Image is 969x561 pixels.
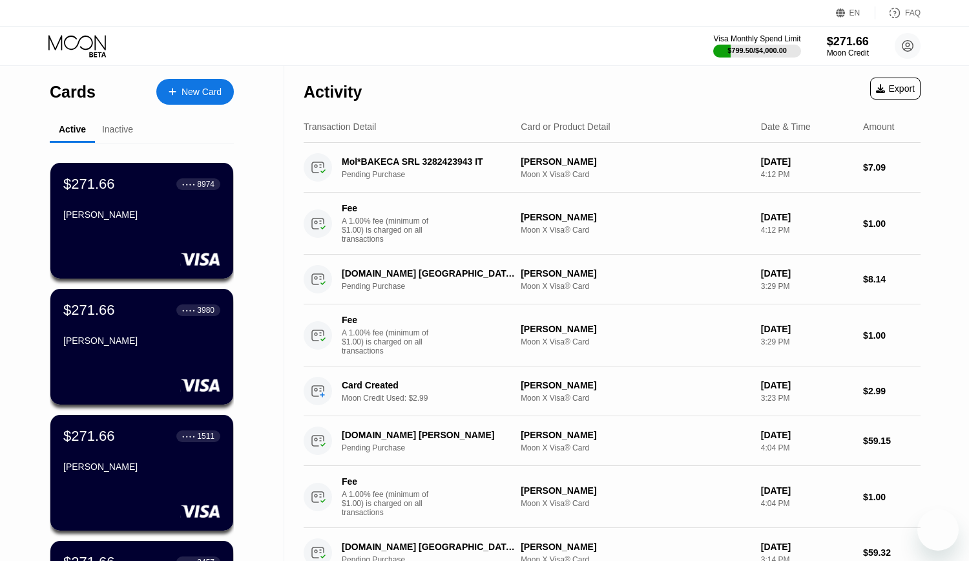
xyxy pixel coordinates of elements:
[50,415,233,531] div: $271.66● ● ● ●1511[PERSON_NAME]
[63,335,220,346] div: [PERSON_NAME]
[63,428,115,445] div: $271.66
[342,282,528,291] div: Pending Purchase
[182,434,195,438] div: ● ● ● ●
[863,330,921,341] div: $1.00
[761,499,853,508] div: 4:04 PM
[304,255,921,304] div: [DOMAIN_NAME] [GEOGRAPHIC_DATA]Pending Purchase[PERSON_NAME]Moon X Visa® Card[DATE]3:29 PM$8.14
[713,34,800,43] div: Visa Monthly Spend Limit
[876,83,915,94] div: Export
[156,79,234,105] div: New Card
[761,282,853,291] div: 3:29 PM
[521,430,751,440] div: [PERSON_NAME]
[50,289,233,405] div: $271.66● ● ● ●3980[PERSON_NAME]
[521,337,751,346] div: Moon X Visa® Card
[182,87,222,98] div: New Card
[342,443,528,452] div: Pending Purchase
[102,124,133,134] div: Inactive
[304,304,921,366] div: FeeA 1.00% fee (minimum of $1.00) is charged on all transactions[PERSON_NAME]Moon X Visa® Card[DA...
[827,35,869,58] div: $271.66Moon Credit
[304,83,362,101] div: Activity
[182,182,195,186] div: ● ● ● ●
[521,282,751,291] div: Moon X Visa® Card
[761,156,853,167] div: [DATE]
[761,212,853,222] div: [DATE]
[342,268,515,279] div: [DOMAIN_NAME] [GEOGRAPHIC_DATA]
[304,466,921,528] div: FeeA 1.00% fee (minimum of $1.00) is charged on all transactions[PERSON_NAME]Moon X Visa® Card[DA...
[761,337,853,346] div: 3:29 PM
[197,306,214,315] div: 3980
[849,8,860,17] div: EN
[870,78,921,100] div: Export
[761,394,853,403] div: 3:23 PM
[761,542,853,552] div: [DATE]
[761,430,853,440] div: [DATE]
[521,268,751,279] div: [PERSON_NAME]
[863,547,921,558] div: $59.32
[521,485,751,496] div: [PERSON_NAME]
[342,430,515,440] div: [DOMAIN_NAME] [PERSON_NAME]
[863,386,921,396] div: $2.99
[342,170,528,179] div: Pending Purchase
[905,8,921,17] div: FAQ
[63,461,220,472] div: [PERSON_NAME]
[521,324,751,334] div: [PERSON_NAME]
[761,324,853,334] div: [DATE]
[182,308,195,312] div: ● ● ● ●
[761,226,853,235] div: 4:12 PM
[521,212,751,222] div: [PERSON_NAME]
[521,156,751,167] div: [PERSON_NAME]
[875,6,921,19] div: FAQ
[342,328,439,355] div: A 1.00% fee (minimum of $1.00) is charged on all transactions
[342,542,515,552] div: [DOMAIN_NAME] [GEOGRAPHIC_DATA]
[342,315,432,325] div: Fee
[63,302,115,319] div: $271.66
[727,47,787,54] div: $799.50 / $4,000.00
[521,394,751,403] div: Moon X Visa® Card
[342,203,432,213] div: Fee
[63,176,115,193] div: $271.66
[521,542,751,552] div: [PERSON_NAME]
[304,416,921,466] div: [DOMAIN_NAME] [PERSON_NAME]Pending Purchase[PERSON_NAME]Moon X Visa® Card[DATE]4:04 PM$59.15
[59,124,86,134] div: Active
[63,209,220,220] div: [PERSON_NAME]
[50,163,233,279] div: $271.66● ● ● ●8974[PERSON_NAME]
[521,170,751,179] div: Moon X Visa® Card
[863,492,921,502] div: $1.00
[863,436,921,446] div: $59.15
[761,443,853,452] div: 4:04 PM
[304,122,376,132] div: Transaction Detail
[917,509,959,551] iframe: Button to launch messaging window
[197,180,214,189] div: 8974
[827,48,869,58] div: Moon Credit
[761,122,811,132] div: Date & Time
[342,490,439,517] div: A 1.00% fee (minimum of $1.00) is charged on all transactions
[304,143,921,193] div: Mol*BAKECA SRL 3282423943 ITPending Purchase[PERSON_NAME]Moon X Visa® Card[DATE]4:12 PM$7.09
[836,6,875,19] div: EN
[863,218,921,229] div: $1.00
[863,162,921,173] div: $7.09
[304,193,921,255] div: FeeA 1.00% fee (minimum of $1.00) is charged on all transactions[PERSON_NAME]Moon X Visa® Card[DA...
[863,274,921,284] div: $8.14
[342,476,432,487] div: Fee
[761,170,853,179] div: 4:12 PM
[863,122,894,132] div: Amount
[761,485,853,496] div: [DATE]
[761,380,853,390] div: [DATE]
[521,122,610,132] div: Card or Product Detail
[521,380,751,390] div: [PERSON_NAME]
[342,380,515,390] div: Card Created
[50,83,96,101] div: Cards
[827,35,869,48] div: $271.66
[342,156,515,167] div: Mol*BAKECA SRL 3282423943 IT
[521,499,751,508] div: Moon X Visa® Card
[342,394,528,403] div: Moon Credit Used: $2.99
[521,226,751,235] div: Moon X Visa® Card
[521,443,751,452] div: Moon X Visa® Card
[304,366,921,416] div: Card CreatedMoon Credit Used: $2.99[PERSON_NAME]Moon X Visa® Card[DATE]3:23 PM$2.99
[342,217,439,244] div: A 1.00% fee (minimum of $1.00) is charged on all transactions
[713,34,800,58] div: Visa Monthly Spend Limit$799.50/$4,000.00
[197,432,214,441] div: 1511
[761,268,853,279] div: [DATE]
